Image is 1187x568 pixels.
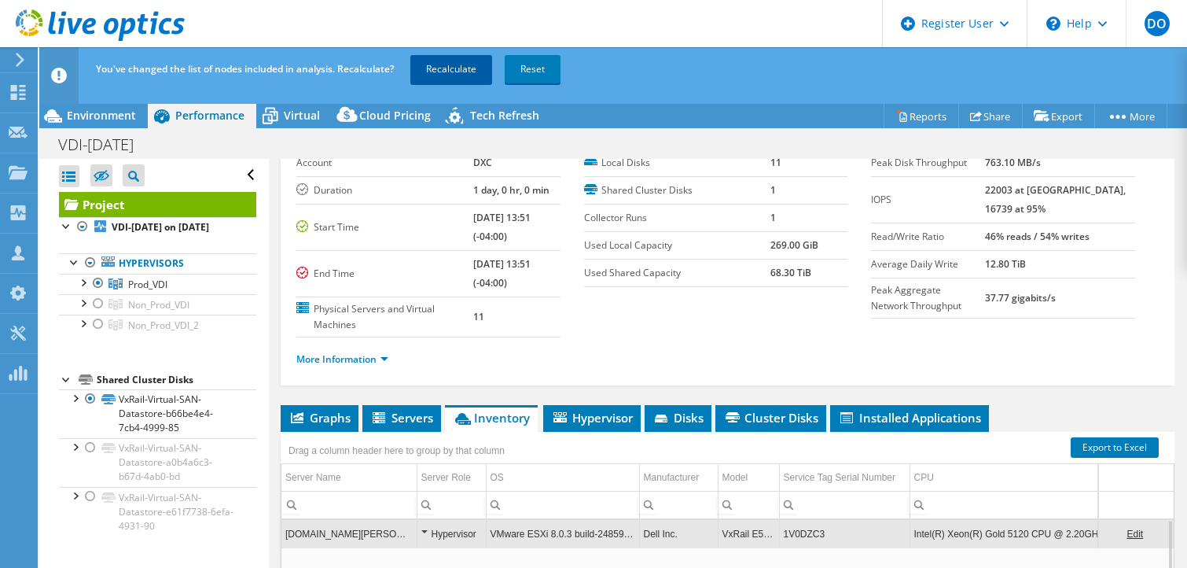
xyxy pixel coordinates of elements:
[910,520,1137,548] td: Column CPU, Value Intel(R) Xeon(R) Gold 5120 CPU @ 2.20GHz 2.19 GHz
[584,183,771,198] label: Shared Cluster Disks
[359,108,431,123] span: Cloud Pricing
[473,211,531,243] b: [DATE] 13:51 (-04:00)
[718,464,779,492] td: Model Column
[871,155,985,171] label: Peak Disk Throughput
[505,55,560,83] a: Reset
[453,410,530,426] span: Inventory
[639,464,718,492] td: Manufacturer Column
[985,230,1090,243] b: 46% reads / 54% writes
[1022,104,1095,128] a: Export
[584,210,771,226] label: Collector Runs
[1145,11,1170,36] span: DO
[644,468,700,487] div: Manufacturer
[67,108,136,123] span: Environment
[1046,17,1060,31] svg: \n
[770,211,776,224] b: 1
[584,238,771,253] label: Used Local Capacity
[985,257,1026,271] b: 12.80 TiB
[421,525,482,544] div: Hypervisor
[985,183,1126,216] b: 22003 at [GEOGRAPHIC_DATA], 16739 at 95%
[470,108,539,123] span: Tech Refresh
[97,371,256,389] div: Shared Cluster Disks
[59,389,256,438] a: VxRail-Virtual-SAN-Datastore-b66be4e4-7cb4-4999-85
[417,520,486,548] td: Column Server Role, Value Hypervisor
[871,229,985,245] label: Read/Write Ratio
[296,155,473,171] label: Account
[59,217,256,238] a: VDI-[DATE] on [DATE]
[296,352,388,366] a: More Information
[410,55,492,83] a: Recalculate
[838,410,981,426] span: Installed Applications
[128,278,167,291] span: Prod_VDI
[486,491,639,518] td: Column OS, Filter cell
[770,156,781,169] b: 11
[370,410,433,426] span: Servers
[96,62,394,76] span: You've changed the list of nodes included in analysis. Recalculate?
[770,183,776,197] b: 1
[288,410,351,426] span: Graphs
[486,464,639,492] td: OS Column
[486,520,639,548] td: Column OS, Value VMware ESXi 8.0.3 build-24859861
[59,294,256,315] a: Non_Prod_VDI
[784,468,896,487] div: Service Tag Serial Number
[718,491,779,518] td: Column Model, Filter cell
[421,468,471,487] div: Server Role
[417,491,486,518] td: Column Server Role, Filter cell
[284,108,320,123] span: Virtual
[285,468,341,487] div: Server Name
[59,253,256,274] a: Hypervisors
[871,256,985,272] label: Average Daily Write
[958,104,1023,128] a: Share
[871,282,985,314] label: Peak Aggregate Network Throughput
[584,265,771,281] label: Used Shared Capacity
[910,491,1137,518] td: Column CPU, Filter cell
[296,301,473,333] label: Physical Servers and Virtual Machines
[175,108,244,123] span: Performance
[722,468,748,487] div: Model
[718,520,779,548] td: Column Model, Value VxRail E560F
[112,220,209,234] b: VDI-[DATE] on [DATE]
[770,238,818,252] b: 269.00 GiB
[285,440,509,462] div: Drag a column header here to group by that column
[473,156,492,169] b: DXC
[723,410,818,426] span: Cluster Disks
[1126,529,1143,540] a: Edit
[417,464,486,492] td: Server Role Column
[779,520,910,548] td: Column Service Tag Serial Number, Value 1V0DZC3
[914,468,934,487] div: CPU
[473,310,484,323] b: 11
[871,192,985,208] label: IOPS
[985,291,1056,304] b: 37.77 gigabits/s
[128,298,189,312] span: Non_Prod_VDI
[884,104,959,128] a: Reports
[584,155,771,171] label: Local Disks
[59,487,256,536] a: VxRail-Virtual-SAN-Datastore-e61f7738-6efa-4931-90
[473,183,549,197] b: 1 day, 0 hr, 0 min
[1094,104,1167,128] a: More
[652,410,704,426] span: Disks
[551,410,633,426] span: Hypervisor
[59,438,256,487] a: VxRail-Virtual-SAN-Datastore-a0b4a6c3-b67d-4ab0-bd
[296,183,473,198] label: Duration
[296,266,473,282] label: End Time
[639,491,718,518] td: Column Manufacturer, Filter cell
[296,219,473,235] label: Start Time
[128,319,199,332] span: Non_Prod_VDI_2
[281,464,417,492] td: Server Name Column
[281,520,417,548] td: Column Server Name, Value yyzvxr2028.ana.corp.aviva.com
[1071,437,1159,458] a: Export to Excel
[779,491,910,518] td: Column Service Tag Serial Number, Filter cell
[473,257,531,290] b: [DATE] 13:51 (-04:00)
[491,468,504,487] div: OS
[770,266,811,279] b: 68.30 TiB
[59,274,256,294] a: Prod_VDI
[59,315,256,335] a: Non_Prod_VDI_2
[779,464,910,492] td: Service Tag Serial Number Column
[639,520,718,548] td: Column Manufacturer, Value Dell Inc.
[985,156,1041,169] b: 763.10 MB/s
[51,136,158,153] h1: VDI-[DATE]
[281,491,417,518] td: Column Server Name, Filter cell
[910,464,1137,492] td: CPU Column
[59,192,256,217] a: Project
